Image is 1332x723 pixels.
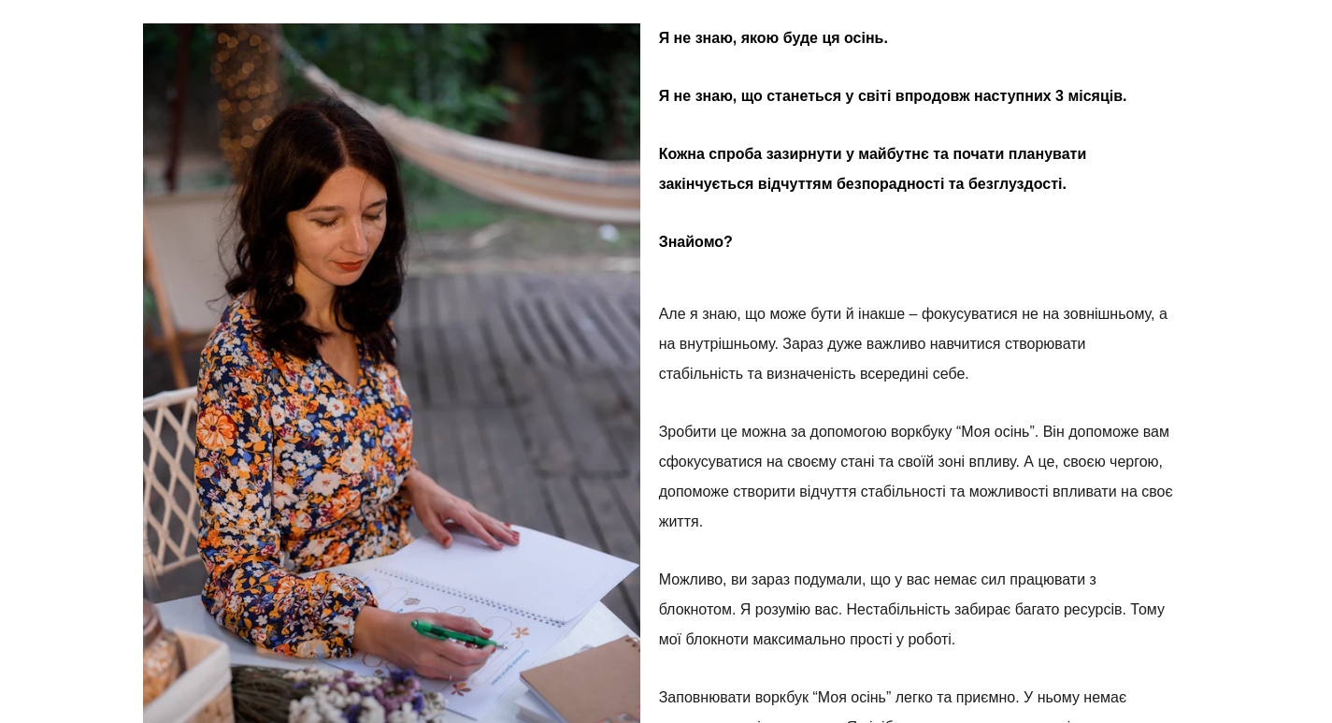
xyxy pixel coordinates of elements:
[659,227,1173,257] p: Знайомо?
[659,299,1173,389] p: Але я знаю, що може бути й інакше – фокусуватися не на зовнішньому, а на внутрішньому. Зараз дуже...
[659,81,1173,111] p: Я не знаю, що станеться у світі впродовж наступних 3 місяців.
[659,139,1173,199] p: Кожна спроба зазирнути у майбутнє та почати планувати закінчується відчуттям безпорадності та без...
[659,417,1173,537] p: Зробити це можна за допомогою воркбуку “Моя осінь”. Він допоможе вам сфокусуватися на своєму стан...
[659,23,1173,53] p: Я не знаю, якою буде ця осінь.
[659,565,1173,655] p: Можливо, ви зараз подумали, що у вас немає сил працювати з блокнотом. Я розумію вас. Нестабільніс...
